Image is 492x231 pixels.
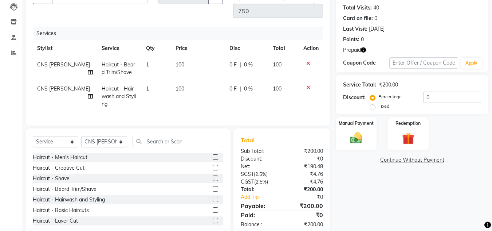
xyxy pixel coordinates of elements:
div: ₹0 [290,193,329,201]
div: Points: [343,36,359,43]
label: Fixed [378,103,389,109]
a: Continue Without Payment [337,156,487,164]
span: Haircut - Hairwash and Styling [102,85,136,107]
span: Haircut - Beard Trim/Shave [102,61,135,76]
span: | [240,61,241,69]
span: | [240,85,241,93]
div: Haircut - Creative Cut [33,164,84,172]
div: Last Visit: [343,25,367,33]
span: 2.5% [255,171,266,177]
div: ₹200.00 [282,201,328,210]
span: CNS [PERSON_NAME] [37,61,90,68]
div: Discount: [235,155,282,163]
input: Enter Offer / Coupon Code [389,57,458,69]
div: ₹4.76 [282,170,328,178]
img: _cash.svg [346,131,366,145]
th: Price [171,40,225,57]
div: ( ) [235,170,282,178]
span: 0 % [244,85,253,93]
label: Redemption [395,120,421,127]
div: Total: [235,186,282,193]
div: Haircut - Hairwash and Styling [33,196,105,204]
div: Card on file: [343,15,373,22]
th: Action [299,40,323,57]
div: Paid: [235,211,282,219]
th: Disc [225,40,268,57]
div: Payable: [235,201,282,210]
div: ₹0 [282,155,328,163]
div: Sub Total: [235,147,282,155]
label: Percentage [378,93,402,100]
th: Stylist [33,40,97,57]
input: Search or Scan [133,136,223,147]
span: 100 [273,85,282,92]
div: ₹200.00 [282,186,328,193]
a: Add Tip [235,193,290,201]
span: 0 F [229,85,237,93]
div: Haircut - Men's Haircut [33,154,87,161]
div: Haircut - Beard Trim/Shave [33,185,97,193]
div: Haircut - Basic Haircuts [33,207,89,214]
span: SGST [241,171,254,177]
button: Apply [461,58,482,69]
img: _gift.svg [398,131,418,146]
div: Service Total: [343,81,376,89]
label: Manual Payment [339,120,374,127]
div: ₹200.00 [282,221,328,228]
span: 100 [273,61,282,68]
div: Coupon Code [343,59,389,67]
div: ₹200.00 [379,81,398,89]
span: 1 [146,61,149,68]
span: 0 % [244,61,253,69]
span: 2.5% [256,179,267,185]
div: ₹190.48 [282,163,328,170]
div: Balance : [235,221,282,228]
div: Services [34,27,328,40]
span: CNS [PERSON_NAME] [37,85,90,92]
div: Haircut - Layer Cut [33,217,78,225]
div: Discount: [343,94,366,101]
div: 0 [374,15,377,22]
div: ₹0 [282,211,328,219]
div: ( ) [235,178,282,186]
div: ₹4.76 [282,178,328,186]
span: Total [241,136,257,144]
div: [DATE] [369,25,385,33]
span: Prepaid [343,46,361,54]
th: Total [268,40,299,57]
div: 0 [361,36,364,43]
div: 40 [373,4,379,12]
span: CGST [241,178,254,185]
span: 0 F [229,61,237,69]
span: 1 [146,85,149,92]
span: 100 [176,85,184,92]
th: Service [97,40,142,57]
div: ₹200.00 [282,147,328,155]
span: 100 [176,61,184,68]
div: Net: [235,163,282,170]
div: Haircut - Shave [33,175,70,182]
div: Total Visits: [343,4,372,12]
th: Qty [142,40,171,57]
